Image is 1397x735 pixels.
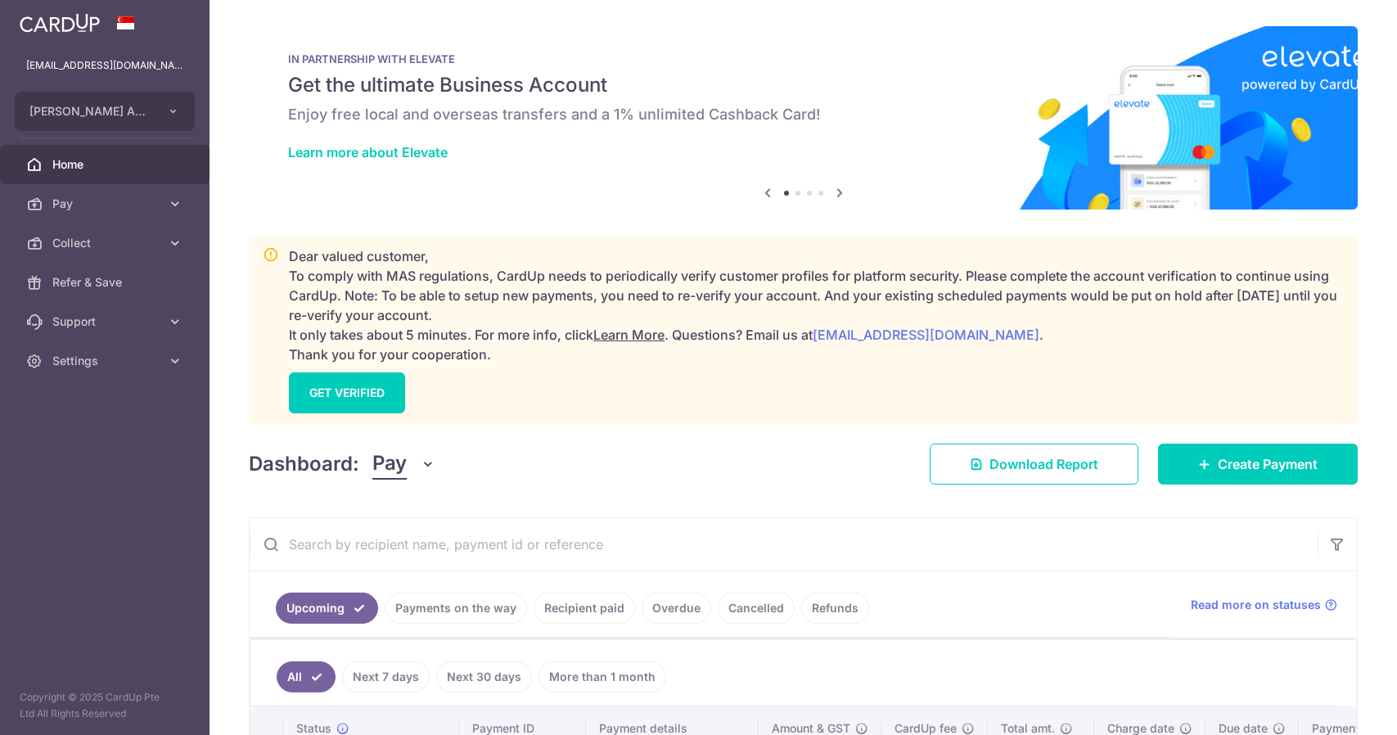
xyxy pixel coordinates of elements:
span: Pay [372,449,407,480]
h6: Enjoy free local and overseas transfers and a 1% unlimited Cashback Card! [288,105,1318,124]
p: IN PARTNERSHIP WITH ELEVATE [288,52,1318,65]
span: Settings [52,353,160,369]
p: [EMAIL_ADDRESS][DOMAIN_NAME] [26,57,183,74]
img: CardUp [20,13,100,33]
span: Refer & Save [52,274,160,291]
a: More than 1 month [539,661,666,692]
a: [EMAIL_ADDRESS][DOMAIN_NAME] [813,327,1039,343]
button: Pay [372,449,435,480]
h4: Dashboard: [249,449,359,479]
a: Refunds [801,593,869,624]
a: Recipient paid [534,593,635,624]
span: Support [52,313,160,330]
input: Search by recipient name, payment id or reference [250,518,1318,570]
span: Collect [52,235,160,251]
span: Pay [52,196,160,212]
span: Create Payment [1218,454,1318,474]
h5: Get the ultimate Business Account [288,72,1318,98]
span: Download Report [989,454,1098,474]
a: Learn More [593,327,665,343]
button: [PERSON_NAME] Anaesthetic Practice [15,92,195,131]
a: Create Payment [1158,444,1358,485]
span: [PERSON_NAME] Anaesthetic Practice [29,103,151,119]
a: Learn more about Elevate [288,144,448,160]
a: Download Report [930,444,1138,485]
a: Next 30 days [436,661,532,692]
a: Overdue [642,593,711,624]
a: Cancelled [718,593,795,624]
a: GET VERIFIED [289,372,405,413]
p: Dear valued customer, To comply with MAS regulations, CardUp needs to periodically verify custome... [289,246,1344,364]
a: Next 7 days [342,661,430,692]
span: Read more on statuses [1191,597,1321,613]
a: Upcoming [276,593,378,624]
a: Payments on the way [385,593,527,624]
a: Read more on statuses [1191,597,1337,613]
span: Home [52,156,160,173]
a: All [277,661,336,692]
img: Renovation banner [249,26,1358,210]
